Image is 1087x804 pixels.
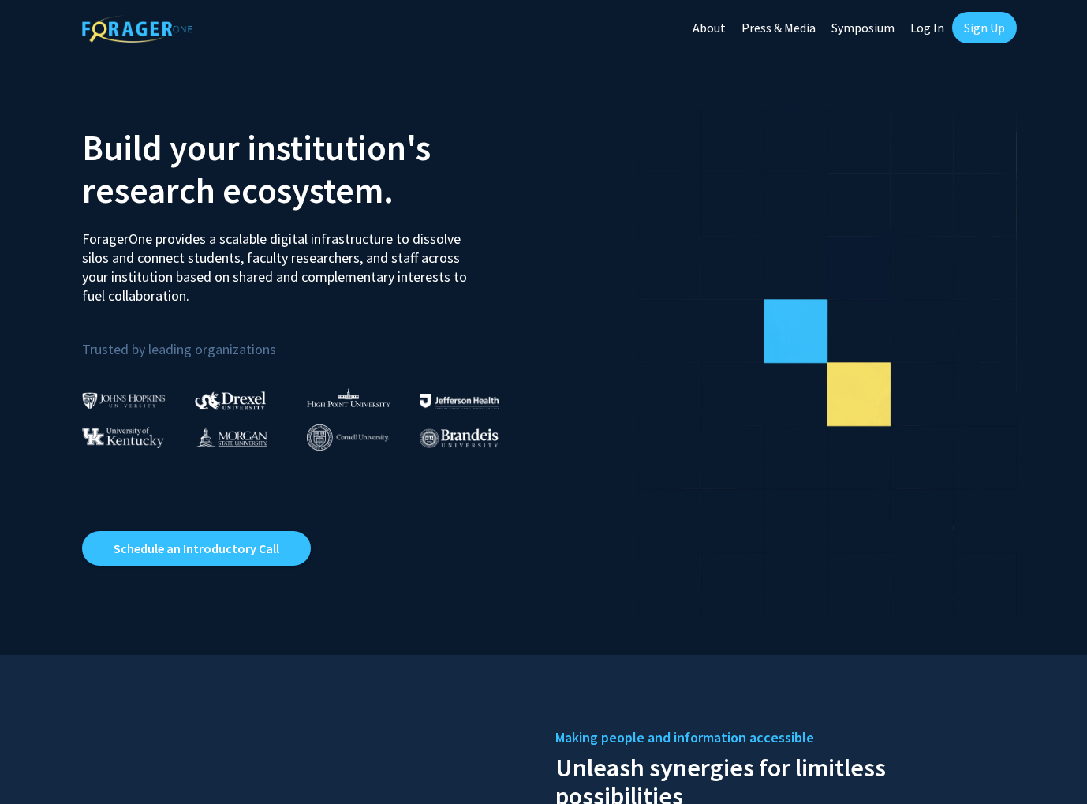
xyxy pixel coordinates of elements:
img: University of Kentucky [82,427,164,448]
img: High Point University [307,388,390,407]
img: Drexel University [195,391,266,409]
img: Thomas Jefferson University [420,394,499,409]
a: Sign Up [952,12,1017,43]
p: Trusted by leading organizations [82,318,532,361]
p: ForagerOne provides a scalable digital infrastructure to dissolve silos and connect students, fac... [82,218,478,305]
img: ForagerOne Logo [82,15,192,43]
img: Johns Hopkins University [82,392,166,409]
iframe: Chat [1020,733,1075,792]
img: Brandeis University [420,428,499,448]
h5: Making people and information accessible [555,726,1005,750]
img: Morgan State University [195,427,267,447]
img: Cornell University [307,424,389,451]
h2: Build your institution's research ecosystem. [82,126,532,211]
a: Opens in a new tab [82,531,311,566]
